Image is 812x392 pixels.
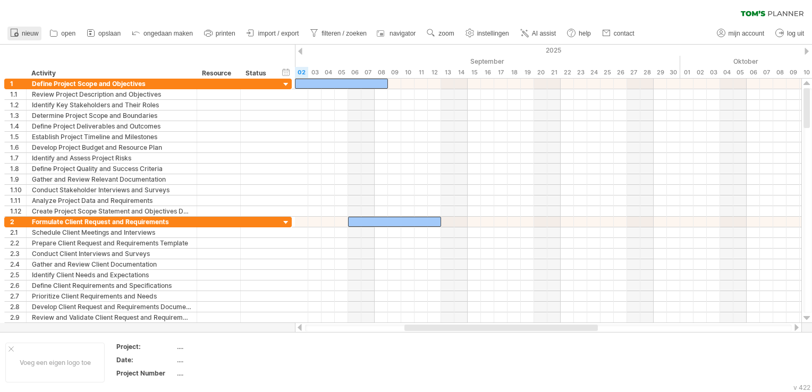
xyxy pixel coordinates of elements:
[32,142,191,152] div: Develop Project Budget and Resource Plan
[32,100,191,110] div: Identify Key Stakeholders and Their Roles
[733,67,747,78] div: zondag, 5 Oktober 2025
[714,27,767,40] a: mijn account
[10,121,26,131] div: 1.4
[32,312,191,322] div: Review and Validate Client Request and Requirements
[627,67,640,78] div: zaterdag, 27 September 2025
[10,227,26,237] div: 2.1
[32,270,191,280] div: Identify Client Needs and Expectations
[295,67,308,78] div: dinsdag, 2 September 2025
[10,174,26,184] div: 1.9
[481,67,494,78] div: dinsdag, 16 September 2025
[32,174,191,184] div: Gather and Review Relevant Documentation
[463,27,512,40] a: instellingen
[335,67,348,78] div: vrijdag, 5 September 2025
[116,355,175,364] div: Date:
[587,67,600,78] div: woensdag, 24 September 2025
[129,27,196,40] a: ongedaan maken
[667,67,680,78] div: dinsdag, 30 September 2025
[7,27,41,40] a: nieuw
[10,291,26,301] div: 2.7
[61,30,75,37] span: open
[793,384,810,391] div: v 422
[773,27,807,40] a: log uit
[32,79,191,89] div: Define Project Scope and Objectives
[10,100,26,110] div: 1.2
[720,67,733,78] div: zaterdag, 4 Oktober 2025
[786,67,800,78] div: donderdag, 9 Oktober 2025
[375,67,388,78] div: maandag, 8 September 2025
[32,195,191,206] div: Analyze Project Data and Requirements
[600,67,614,78] div: donderdag, 25 September 2025
[10,312,26,322] div: 2.9
[361,67,375,78] div: zondag, 7 September 2025
[10,206,26,216] div: 1.12
[10,164,26,174] div: 1.8
[10,142,26,152] div: 1.6
[680,67,693,78] div: woensdag, 1 Oktober 2025
[10,249,26,259] div: 2.3
[307,27,370,40] a: filteren / zoeken
[32,238,191,248] div: Prepare Client Request and Requirements Template
[508,67,521,78] div: donderdag, 18 September 2025
[10,302,26,312] div: 2.8
[322,30,367,37] span: filteren / zoeken
[428,67,441,78] div: vrijdag, 12 September 2025
[534,67,547,78] div: zaterdag, 20 September 2025
[32,249,191,259] div: Conduct Client Interviews and Surveys
[258,30,299,37] span: import / export
[10,238,26,248] div: 2.2
[390,30,416,37] span: navigator
[32,291,191,301] div: Prioritize Client Requirements and Needs
[747,67,760,78] div: maandag, 6 Oktober 2025
[177,342,266,351] div: ....
[532,30,556,37] span: AI assist
[202,68,234,79] div: Resource
[10,280,26,291] div: 2.6
[729,30,764,37] span: mijn account
[32,121,191,131] div: Define Project Deliverables and Outcomes
[10,259,26,269] div: 2.4
[22,30,38,37] span: nieuw
[454,67,468,78] div: zondag, 14 September 2025
[10,89,26,99] div: 1.1
[561,67,574,78] div: maandag, 22 September 2025
[10,217,26,227] div: 2
[574,67,587,78] div: dinsdag, 23 September 2025
[10,79,26,89] div: 1
[693,67,707,78] div: donderdag, 2 Oktober 2025
[375,27,419,40] a: navigator
[31,68,191,79] div: Activity
[32,185,191,195] div: Conduct Stakeholder Interviews and Surveys
[116,369,175,378] div: Project Number
[32,153,191,163] div: Identify and Assess Project Risks
[32,302,191,312] div: Develop Client Request and Requirements Document
[201,27,239,40] a: printen
[773,67,786,78] div: woensdag, 8 Oktober 2025
[47,27,79,40] a: open
[32,259,191,269] div: Gather and Review Client Documentation
[32,206,191,216] div: Create Project Scope Statement and Objectives Document
[654,67,667,78] div: maandag, 29 September 2025
[5,343,105,382] div: Voeg een eigen logo toe
[246,68,269,79] div: Status
[640,67,654,78] div: zondag, 28 September 2025
[494,67,508,78] div: woensdag, 17 September 2025
[10,132,26,142] div: 1.5
[521,67,534,78] div: vrijdag, 19 September 2025
[438,30,454,37] span: zoom
[32,110,191,121] div: Determine Project Scope and Boundaries
[177,369,266,378] div: ....
[579,30,591,37] span: help
[282,56,680,67] div: September 2025
[564,27,594,40] a: help
[348,67,361,78] div: zaterdag, 6 September 2025
[84,27,124,40] a: opslaan
[32,217,191,227] div: Formulate Client Request and Requirements
[760,67,773,78] div: dinsdag, 7 Oktober 2025
[415,67,428,78] div: donderdag, 11 September 2025
[32,280,191,291] div: Define Client Requirements and Specifications
[10,153,26,163] div: 1.7
[32,89,191,99] div: Review Project Description and Objectives
[614,30,635,37] span: contact
[787,30,804,37] span: log uit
